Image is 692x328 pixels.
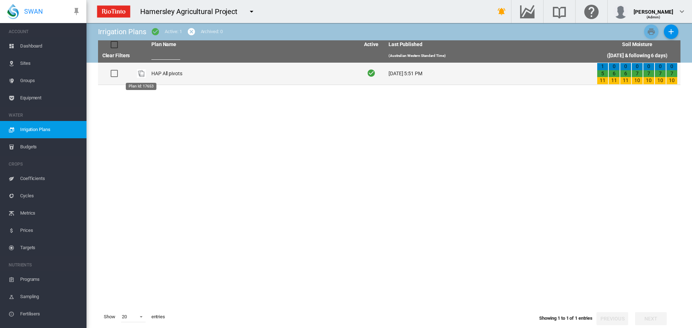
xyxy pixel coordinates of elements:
md-tooltip: Plan Id: 17653 [126,83,156,90]
img: SWAN-Landscape-Logo-Colour-drop.png [7,4,19,19]
div: 0 [632,63,643,70]
span: Fertilisers [20,305,81,323]
div: 1 [597,63,608,70]
td: 1 5 11 0 6 11 0 6 11 0 7 10 0 7 10 0 7 10 0 7 10 [594,63,680,85]
td: HAP All pivots [148,63,357,85]
span: Cycles [20,187,81,205]
span: SWAN [24,7,43,16]
div: 20 [122,314,127,319]
span: Showing 1 to 1 of 1 entries [539,315,593,321]
md-icon: icon-checkbox-marked-circle [151,27,160,36]
div: 6 [609,70,620,77]
img: product-image-placeholder.png [137,69,146,78]
button: Next [635,312,667,325]
div: 0 [666,63,677,70]
div: 11 [620,77,631,84]
div: 6 [620,70,631,77]
span: Dashboard [20,37,81,55]
span: Sampling [20,288,81,305]
div: Irrigation Plans [98,27,146,37]
div: 11 [609,77,620,84]
div: 7 [666,70,677,77]
img: profile.jpg [613,4,628,19]
md-icon: icon-cancel [187,27,196,36]
span: Targets [20,239,81,256]
span: Metrics [20,205,81,222]
span: CROPS [9,158,81,170]
span: NUTRIENTS [9,259,81,271]
div: 0 [655,63,666,70]
span: Prices [20,222,81,239]
md-icon: Click here for help [583,7,600,16]
md-icon: Go to the Data Hub [519,7,536,16]
th: Soil Moisture [594,40,680,49]
th: Last Published [386,40,594,49]
div: 5 [597,70,608,77]
th: (Australian Western Standard Time) [386,49,594,63]
span: WATER [9,109,81,121]
div: Active: 1 [165,28,182,35]
span: Programs [20,271,81,288]
span: entries [148,311,168,323]
div: 10 [643,77,654,84]
th: Plan Name [148,40,357,49]
md-icon: icon-pin [72,7,81,16]
div: 0 [620,63,631,70]
div: 10 [666,77,677,84]
span: Irrigation Plans [20,121,81,138]
div: Archived: 0 [201,28,223,35]
span: (Admin) [647,15,661,19]
button: icon-bell-ring [494,4,509,19]
a: Clear Filters [102,53,130,58]
md-icon: icon-bell-ring [497,7,506,16]
th: ([DATE] & following 6 days) [594,49,680,63]
button: Print Irrigation Plans [644,24,658,39]
md-icon: icon-printer [647,27,656,36]
span: Equipment [20,89,81,107]
div: Plan Id: 17653 [137,69,146,78]
div: 11 [597,77,608,84]
div: 7 [632,70,643,77]
div: 7 [655,70,666,77]
md-icon: icon-plus [667,27,675,36]
md-icon: Search the knowledge base [551,7,568,16]
div: 7 [643,70,654,77]
th: Active [357,40,386,49]
md-icon: icon-chevron-down [678,7,686,16]
td: [DATE] 5:51 PM [386,63,594,85]
md-icon: icon-menu-down [247,7,256,16]
button: icon-menu-down [244,4,259,19]
img: ZPXdBAAAAAElFTkSuQmCC [94,3,133,21]
span: ACCOUNT [9,26,81,37]
button: Previous [596,312,628,325]
span: Groups [20,72,81,89]
div: 0 [609,63,620,70]
span: Budgets [20,138,81,156]
span: Sites [20,55,81,72]
div: Hamersley Agricultural Project [140,6,244,17]
div: 10 [632,77,643,84]
button: Add New Plan [664,24,678,39]
span: Show [101,311,118,323]
span: Coefficients [20,170,81,187]
div: 10 [655,77,666,84]
div: [PERSON_NAME] [634,5,673,13]
div: 0 [643,63,654,70]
